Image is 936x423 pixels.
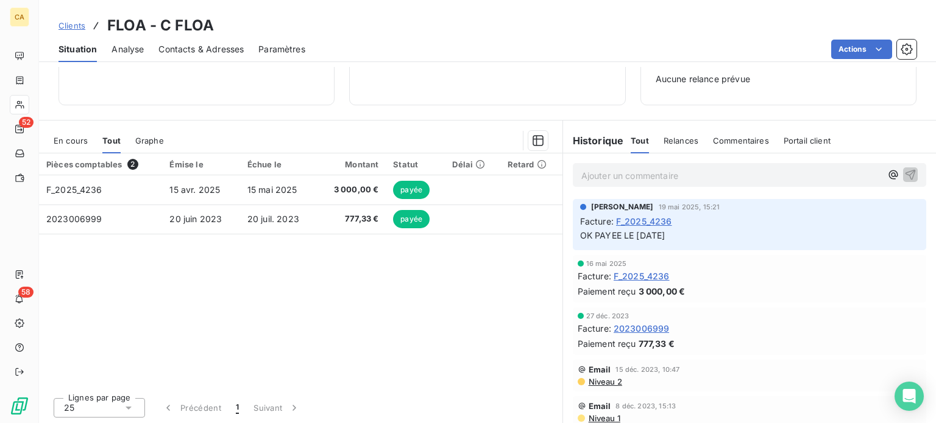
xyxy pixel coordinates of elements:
span: Commentaires [713,136,769,145]
div: Échue le [247,159,310,169]
span: 2023006999 [46,214,102,224]
span: 25 [64,402,74,414]
span: [PERSON_NAME] [591,201,654,212]
span: 20 juil. 2023 [247,214,299,224]
h6: Historique [563,133,624,148]
span: OK PAYEE LE [DATE] [580,230,665,240]
span: 2 [127,159,138,170]
span: 16 mai 2025 [586,260,627,267]
span: 3 000,00 € [639,285,686,298]
span: 8 déc. 2023, 15:13 [615,402,676,410]
div: Retard [508,159,555,169]
span: 777,33 € [639,337,675,350]
a: Clients [58,19,85,32]
span: 52 [19,117,34,128]
span: 20 juin 2023 [169,214,222,224]
span: En cours [54,136,88,145]
div: Pièces comptables [46,159,155,170]
span: Paiement reçu [578,337,636,350]
span: 58 [18,287,34,298]
a: 52 [10,119,29,139]
span: 2023006999 [614,322,670,335]
h3: FLOA - C FLOA [107,15,214,37]
span: Facture : [580,215,614,228]
span: 1 [236,402,239,414]
span: Clients [58,21,85,30]
span: Situation [58,43,97,55]
span: Tout [102,136,121,145]
button: 1 [229,395,246,421]
span: F_2025_4236 [46,184,102,195]
span: payée [393,210,430,228]
button: Suivant [246,395,308,421]
span: Facture : [578,322,611,335]
span: 15 mai 2025 [247,184,297,195]
button: Précédent [155,395,229,421]
div: CA [10,7,29,27]
span: 3 000,00 € [324,184,378,196]
span: Graphe [135,136,164,145]
span: Facture : [578,270,611,282]
span: 27 déc. 2023 [586,312,629,320]
div: Statut [393,159,438,169]
span: Contacts & Adresses [158,43,244,55]
span: F_2025_4236 [614,270,670,282]
span: 15 déc. 2023, 10:47 [615,366,679,373]
span: Niveau 2 [587,377,622,386]
img: Logo LeanPay [10,396,29,416]
div: Émise le [169,159,232,169]
span: Email [589,365,611,374]
div: Montant [324,159,378,169]
div: Open Intercom Messenger [895,382,924,411]
span: 15 avr. 2025 [169,184,220,195]
button: Actions [831,40,892,59]
span: 777,33 € [324,213,378,225]
span: Aucune relance prévue [656,73,901,85]
span: payée [393,181,430,199]
span: Niveau 1 [587,413,620,423]
span: Tout [631,136,649,145]
span: F_2025_4236 [616,215,672,228]
span: Portail client [784,136,831,145]
span: 19 mai 2025, 15:21 [659,203,720,211]
span: Paramètres [258,43,305,55]
span: Relances [664,136,698,145]
span: Analyse [112,43,144,55]
span: Email [589,401,611,411]
span: Paiement reçu [578,285,636,298]
div: Délai [452,159,492,169]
